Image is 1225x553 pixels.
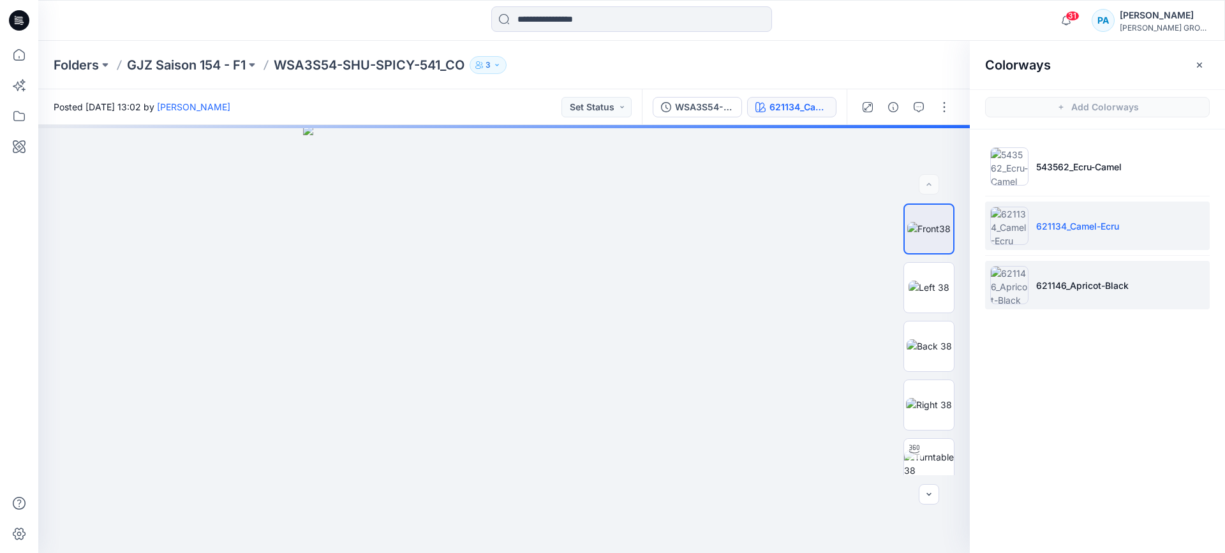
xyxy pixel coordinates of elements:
[747,97,836,117] button: 621134_Camel-Ecru
[1036,160,1122,173] p: 543562_Ecru-Camel
[54,56,99,74] a: Folders
[883,97,903,117] button: Details
[985,57,1051,73] h2: Colorways
[1120,8,1209,23] div: [PERSON_NAME]
[157,101,230,112] a: [PERSON_NAME]
[1092,9,1115,32] div: PA
[769,100,828,114] div: 621134_Camel-Ecru
[907,222,951,235] img: Front38
[990,147,1028,186] img: 543562_Ecru-Camel
[486,58,491,72] p: 3
[1120,23,1209,33] div: [PERSON_NAME] GROUP
[909,281,949,294] img: Left 38
[1065,11,1080,21] span: 31
[274,56,464,74] p: WSA3S54-SHU-SPICY-541_CO
[990,207,1028,245] img: 621134_Camel-Ecru
[54,100,230,114] span: Posted [DATE] 13:02 by
[653,97,742,117] button: WSA3S54-SHU-SPICY-541_CO
[990,266,1028,304] img: 621146_Apricot-Black
[1036,219,1119,233] p: 621134_Camel-Ecru
[675,100,734,114] div: WSA3S54-SHU-SPICY-541_CO
[907,339,952,353] img: Back 38
[904,450,954,477] img: Turntable 38
[470,56,507,74] button: 3
[127,56,246,74] a: GJZ Saison 154 - F1
[303,125,706,553] img: eyJhbGciOiJIUzI1NiIsImtpZCI6IjAiLCJzbHQiOiJzZXMiLCJ0eXAiOiJKV1QifQ.eyJkYXRhIjp7InR5cGUiOiJzdG9yYW...
[906,398,952,411] img: Right 38
[1036,279,1129,292] p: 621146_Apricot-Black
